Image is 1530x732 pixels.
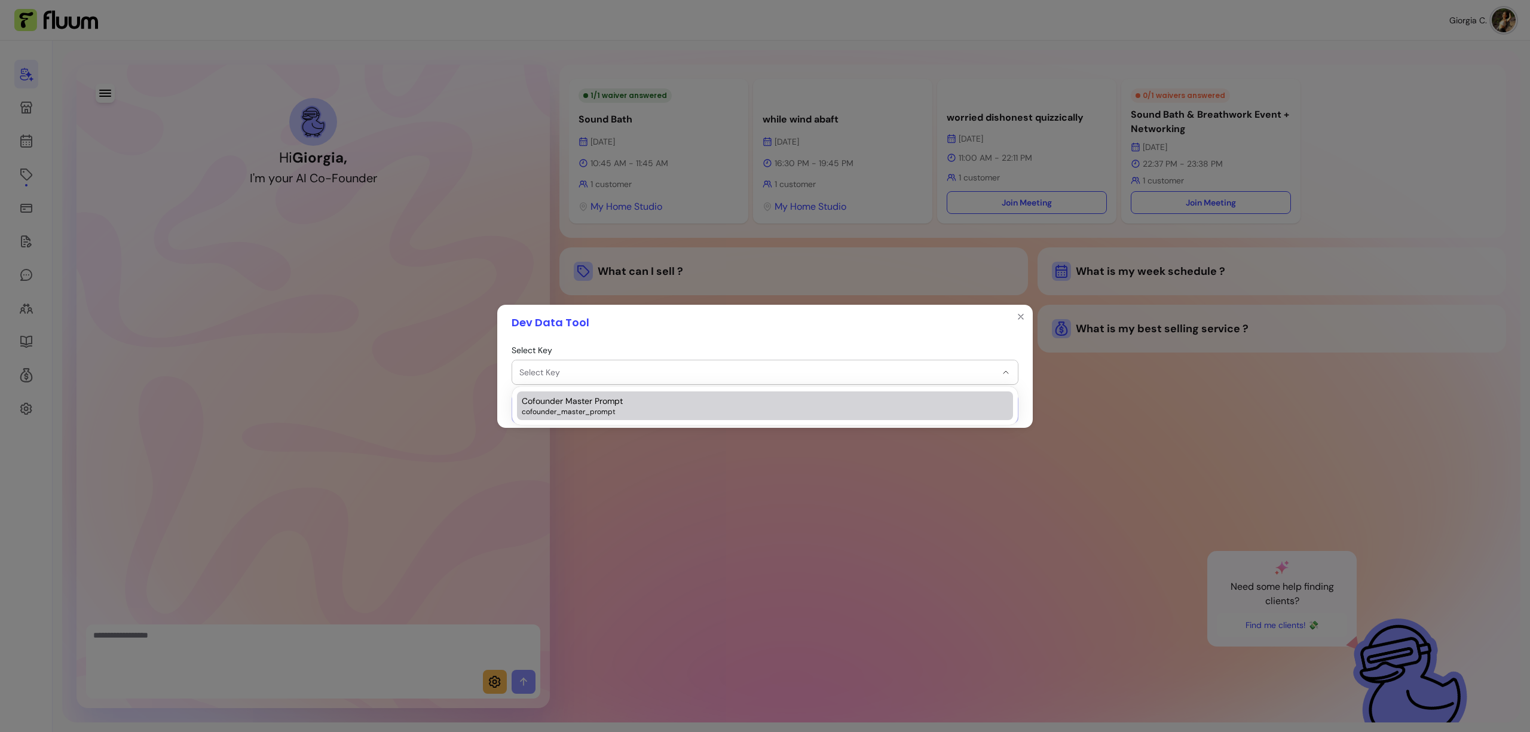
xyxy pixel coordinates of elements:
[1011,307,1030,326] button: Close
[519,366,996,378] span: Select Key
[512,344,557,356] label: Select Key
[522,395,623,407] span: Cofounder Master Prompt
[522,407,996,416] span: cofounder_master_prompt
[512,314,589,331] h1: Dev Data Tool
